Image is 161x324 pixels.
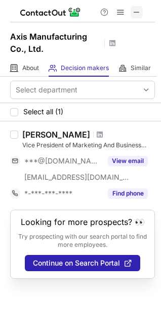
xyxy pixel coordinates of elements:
[23,108,63,116] span: Select all (1)
[22,141,155,150] div: Vice President of Marketing And Business Development
[24,173,130,182] span: [EMAIL_ADDRESS][DOMAIN_NAME]
[25,255,140,271] button: Continue on Search Portal
[21,217,145,226] header: Looking for more prospects? 👀
[18,233,147,249] p: Try prospecting with our search portal to find more employees.
[131,64,151,72] span: Similar
[108,156,148,166] button: Reveal Button
[22,129,90,140] div: [PERSON_NAME]
[108,188,148,199] button: Reveal Button
[22,64,39,72] span: About
[10,30,101,55] h1: Axis Manufacturing Co., Ltd.
[16,85,77,95] div: Select department
[24,156,102,166] span: ***@[DOMAIN_NAME]
[33,259,120,267] span: Continue on Search Portal
[20,6,81,18] img: ContactOut v5.3.10
[61,64,109,72] span: Decision makers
